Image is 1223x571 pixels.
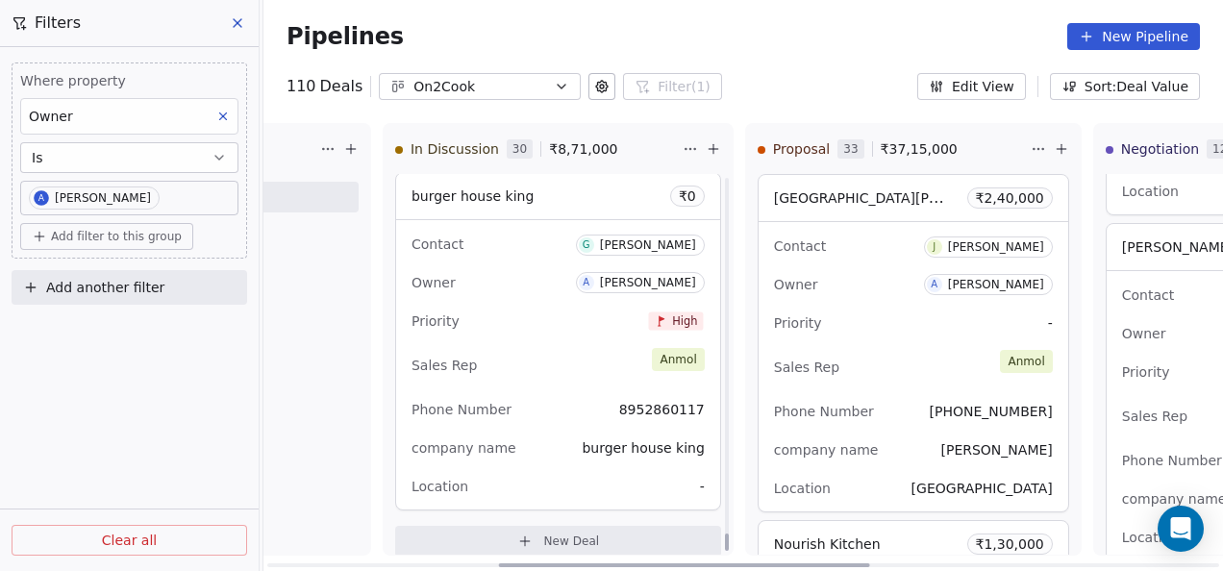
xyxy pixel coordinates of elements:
span: ₹ 0 [679,186,696,206]
span: Owner [1122,326,1166,341]
span: burger house king [582,440,704,456]
span: [PERSON_NAME] [940,442,1052,458]
span: Contact [1122,287,1174,303]
span: Priority [774,315,822,331]
div: A [931,277,937,292]
span: High [672,313,697,328]
span: ₹ 8,71,000 [549,139,617,159]
span: Sales Rep [412,358,477,373]
div: 110 [287,75,362,98]
span: Is [32,148,42,167]
div: Open Intercom Messenger [1158,506,1204,552]
span: Sales Rep [774,360,839,375]
button: New Pipeline [1067,23,1200,50]
span: [GEOGRAPHIC_DATA][PERSON_NAME] [774,188,1027,207]
span: Phone Number [1122,453,1222,468]
span: burger house king [412,188,534,204]
span: Priority [1122,364,1170,380]
span: Owner [412,275,456,290]
button: New Deal [395,526,721,557]
div: burger house king₹0ContactG[PERSON_NAME]OwnerA[PERSON_NAME]PriorityHighSales RepAnmolPhone Number... [395,172,721,510]
div: [PERSON_NAME] [948,240,1044,254]
button: Sort: Deal Value [1050,73,1200,100]
span: Phone Number [412,402,512,417]
span: Location [1122,530,1179,545]
span: ₹ 2,40,000 [976,188,1044,208]
button: Is [20,142,238,173]
div: [PERSON_NAME] [600,276,696,289]
span: Anmol [652,348,704,371]
span: 8952860117 [619,402,705,417]
div: [PERSON_NAME] [600,238,696,252]
span: Location [774,481,831,496]
span: Clear all [102,531,157,551]
span: company name [774,442,879,458]
div: [GEOGRAPHIC_DATA][PERSON_NAME]₹2,40,000ContactJ[PERSON_NAME]OwnerA[PERSON_NAME]Priority-Sales Rep... [758,174,1069,512]
span: - [1048,313,1053,333]
span: Location [412,479,468,494]
span: Where property [20,71,238,90]
span: - [700,477,705,496]
button: Clear all [12,525,247,556]
div: Proposal33₹37,15,000 [758,124,1027,174]
span: company name [412,440,516,456]
div: On2Cook [413,77,546,97]
span: Owner [29,109,73,124]
span: 30 [507,139,533,159]
span: New Deal [544,534,600,549]
span: Negotiation [1121,139,1199,159]
span: [PHONE_NUMBER] [930,404,1053,419]
span: Contact [412,236,463,252]
span: Add filter to this group [51,229,182,244]
span: Priority [412,313,460,329]
span: ₹ 37,15,000 [881,139,958,159]
div: [PERSON_NAME] [948,278,1044,291]
div: G [583,237,590,253]
div: A [583,275,589,290]
span: In Discussion [411,139,499,159]
span: Sales Rep [1122,409,1187,424]
span: Deals [320,75,363,98]
span: Add another filter [46,278,164,298]
span: A [34,190,49,206]
span: Owner [774,277,818,292]
span: Contact [774,238,826,254]
span: Anmol [1000,350,1052,373]
span: 33 [837,139,863,159]
span: ₹ 1,30,000 [976,534,1044,554]
button: Edit View [917,73,1026,100]
div: In Discussion30₹8,71,000 [395,124,679,174]
span: Nourish Kitchen [774,536,881,552]
button: Filter(1) [623,73,722,100]
div: J [933,239,936,255]
span: Pipelines [287,23,404,50]
div: [PERSON_NAME] [55,191,151,205]
span: Location [1122,184,1179,199]
span: Proposal [773,139,830,159]
span: Phone Number [774,404,874,419]
span: [GEOGRAPHIC_DATA] [911,481,1053,496]
span: Filters [35,12,81,35]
